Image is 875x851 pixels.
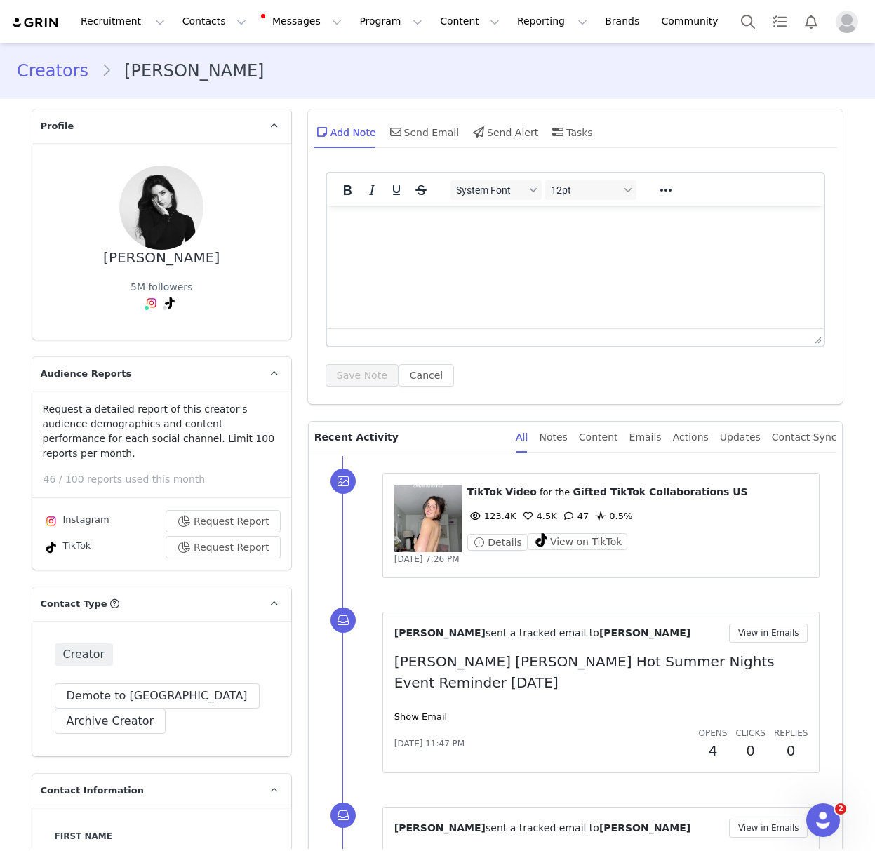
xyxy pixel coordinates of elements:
[432,6,508,37] button: Content
[699,728,728,738] span: Opens
[467,485,808,500] p: ⁨ ⁩ ⁨ ⁩ for the ⁨ ⁩
[146,297,157,309] img: instagram.svg
[599,627,690,638] span: [PERSON_NAME]
[528,537,628,548] a: View on TikTok
[764,6,795,37] a: Tasks
[394,627,486,638] span: [PERSON_NAME]
[351,6,431,37] button: Program
[394,711,447,722] a: Show Email
[528,533,628,550] button: View on TikTok
[774,728,808,738] span: Replies
[545,180,636,200] button: Font sizes
[55,683,260,709] button: Demote to [GEOGRAPHIC_DATA]
[467,534,528,551] button: Details
[166,510,281,532] button: Request Report
[55,643,114,666] span: Creator
[836,11,858,33] img: placeholder-profile.jpg
[520,511,557,521] span: 4.5K
[735,728,765,738] span: Clicks
[551,185,620,196] span: 12pt
[166,536,281,558] button: Request Report
[385,180,408,200] button: Underline
[599,822,690,833] span: [PERSON_NAME]
[505,486,537,497] span: Video
[735,740,765,761] h2: 0
[314,115,376,149] div: Add Note
[394,822,486,833] span: [PERSON_NAME]
[470,115,538,149] div: Send Alert
[573,486,747,497] span: Gifted TikTok Collaborations US
[653,6,733,37] a: Community
[11,16,60,29] img: grin logo
[673,422,709,453] div: Actions
[326,364,399,387] button: Save Note
[409,180,433,200] button: Strikethrough
[579,422,618,453] div: Content
[394,737,465,750] span: [DATE] 11:47 PM
[394,554,460,564] span: [DATE] 7:26 PM
[46,516,57,527] img: instagram.svg
[174,6,255,37] button: Contacts
[314,422,505,453] p: Recent Activity
[486,627,599,638] span: sent a tracked email to
[720,422,761,453] div: Updates
[55,709,166,734] button: Archive Creator
[450,180,542,200] button: Fonts
[43,513,109,530] div: Instagram
[394,651,808,693] p: [PERSON_NAME] [PERSON_NAME] Hot Summer Nights Event Reminder [DATE]
[467,486,502,497] span: TikTok
[41,597,107,611] span: Contact Type
[131,280,192,295] div: 5M followers
[17,58,101,83] a: Creators
[41,784,144,798] span: Contact Information
[456,185,525,196] span: System Font
[119,166,203,250] img: abe73f7b-70d3-450f-ab33-218c2ec623f7.jpg
[387,115,460,149] div: Send Email
[41,367,132,381] span: Audience Reports
[255,6,350,37] button: Messages
[835,803,846,815] span: 2
[629,422,662,453] div: Emails
[539,422,567,453] div: Notes
[486,822,599,833] span: sent a tracked email to
[467,511,516,521] span: 123.4K
[360,180,384,200] button: Italic
[55,830,269,843] label: First Name
[596,6,652,37] a: Brands
[806,803,840,837] iframe: Intercom live chat
[733,6,763,37] button: Search
[43,402,281,461] p: Request a detailed report of this creator's audience demographics and content performance for eac...
[772,422,837,453] div: Contact Sync
[729,624,808,643] button: View in Emails
[72,6,173,37] button: Recruitment
[43,539,91,556] div: TikTok
[44,472,291,487] p: 46 / 100 reports used this month
[592,511,632,521] span: 0.5%
[509,6,596,37] button: Reporting
[699,740,728,761] h2: 4
[654,180,678,200] button: Reveal or hide additional toolbar items
[561,511,589,521] span: 47
[549,115,593,149] div: Tasks
[41,119,74,133] span: Profile
[103,250,220,266] div: [PERSON_NAME]
[809,329,824,346] div: Press the Up and Down arrow keys to resize the editor.
[827,11,872,33] button: Profile
[335,180,359,200] button: Bold
[729,819,808,838] button: View in Emails
[327,206,824,328] iframe: Rich Text Area
[516,422,528,453] div: All
[796,6,827,37] button: Notifications
[399,364,454,387] button: Cancel
[774,740,808,761] h2: 0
